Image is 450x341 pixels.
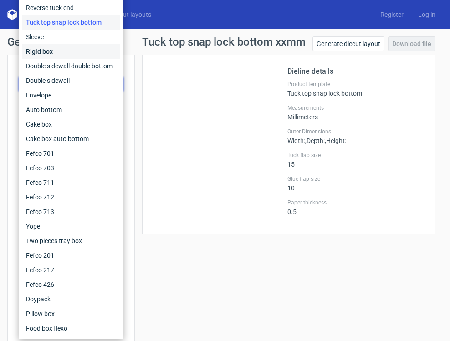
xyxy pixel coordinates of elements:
[22,234,120,248] div: Two pieces tray box
[22,219,120,234] div: Yope
[22,0,120,15] div: Reverse tuck end
[22,204,120,219] div: Fefco 713
[22,73,120,88] div: Double sidewall
[22,59,120,73] div: Double sidewall double bottom
[287,199,424,206] label: Paper thickness
[287,175,424,183] label: Glue flap size
[22,190,120,204] div: Fefco 712
[22,117,120,132] div: Cake box
[22,292,120,306] div: Doypack
[287,81,424,97] div: Tuck top snap lock bottom
[287,175,424,192] div: 10
[22,88,120,102] div: Envelope
[22,30,120,44] div: Sleeve
[325,137,346,144] span: , Height :
[287,152,424,159] label: Tuck flap size
[22,146,120,161] div: Fefco 701
[22,44,120,59] div: Rigid box
[22,175,120,190] div: Fefco 711
[142,36,306,47] h1: Tuck top snap lock bottom xxmm
[7,36,443,47] h1: Generate new dieline
[287,137,305,144] span: Width :
[305,137,325,144] span: , Depth :
[287,104,424,121] div: Millimeters
[22,248,120,263] div: Fefco 201
[22,132,120,146] div: Cake box auto bottom
[22,277,120,292] div: Fefco 426
[22,306,120,321] div: Pillow box
[287,104,424,112] label: Measurements
[287,199,424,215] div: 0.5
[22,161,120,175] div: Fefco 703
[22,102,120,117] div: Auto bottom
[312,36,384,51] a: Generate diecut layout
[104,10,159,19] a: Diecut layouts
[287,66,424,77] h2: Dieline details
[22,15,120,30] div: Tuck top snap lock bottom
[411,10,443,19] a: Log in
[373,10,411,19] a: Register
[287,128,424,135] label: Outer Dimensions
[287,81,424,88] label: Product template
[287,152,424,168] div: 15
[22,263,120,277] div: Fefco 217
[22,321,120,336] div: Food box flexo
